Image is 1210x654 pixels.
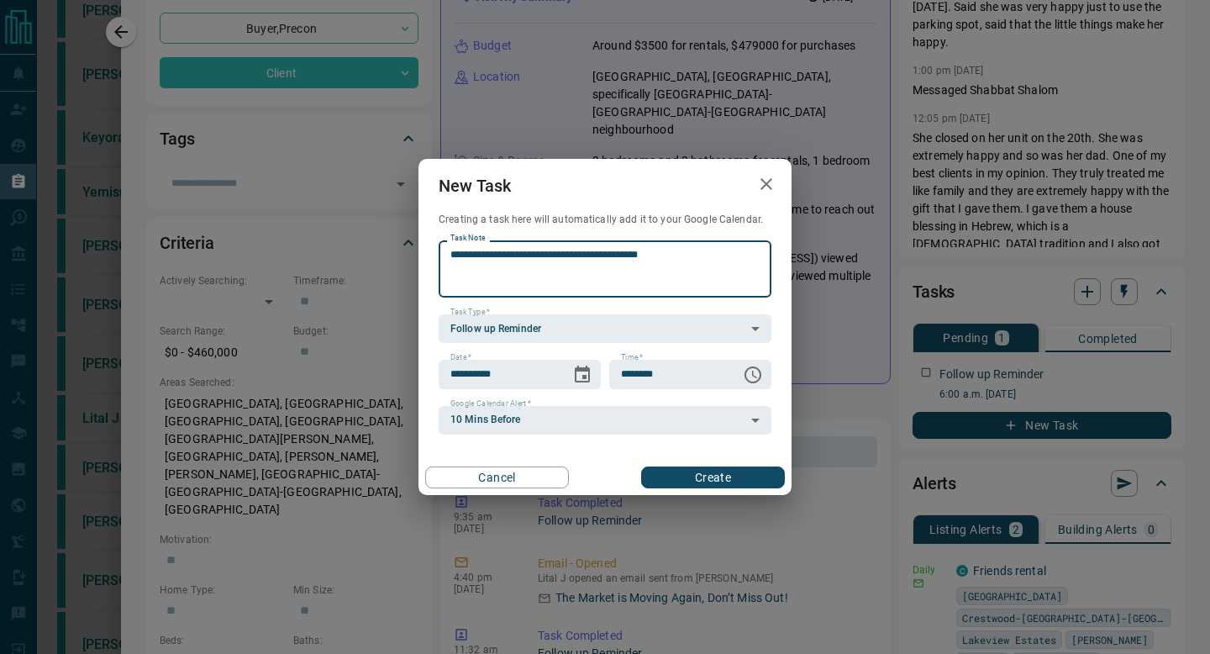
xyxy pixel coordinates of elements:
[450,398,531,409] label: Google Calendar Alert
[621,352,643,363] label: Time
[641,467,785,488] button: Create
[439,213,771,227] p: Creating a task here will automatically add it to your Google Calendar.
[566,358,599,392] button: Choose date, selected date is Sep 18, 2025
[425,467,569,488] button: Cancel
[736,358,770,392] button: Choose time, selected time is 6:00 AM
[439,314,771,343] div: Follow up Reminder
[450,233,485,244] label: Task Note
[418,159,531,213] h2: New Task
[450,307,490,318] label: Task Type
[450,352,471,363] label: Date
[439,406,771,435] div: 10 Mins Before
